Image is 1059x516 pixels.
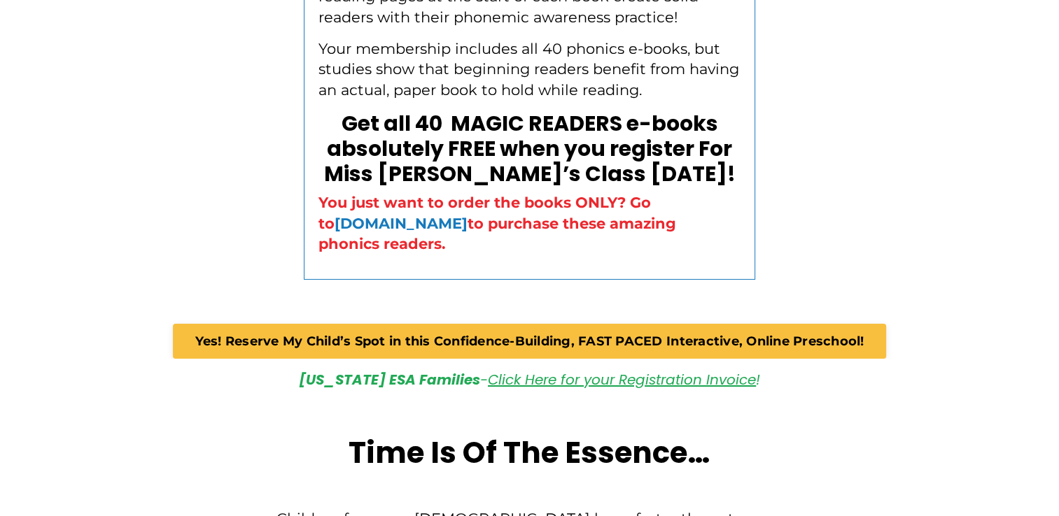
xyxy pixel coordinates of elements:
[318,194,676,252] strong: You just want to order the books ONLY? Go to to purchase these amazing phonics readers.
[335,215,468,232] a: [DOMAIN_NAME]
[299,370,760,389] em: - !
[299,370,480,389] strong: [US_STATE] ESA Families
[349,432,710,473] strong: Time Is Of The Essence…
[318,38,741,100] p: Your membership includes all 40 phonics e-books, but studies show that beginning readers benefit ...
[324,108,736,189] strong: Get all 40 MAGIC READERS e-books absolutely FREE when you register For Miss [PERSON_NAME]’s Class...
[173,324,887,359] a: Yes! Reserve My Child’s Spot in this Confidence-Building, FAST PACED Interactive, Online Preschool!
[488,370,756,389] a: Click Here for your Registration Invoice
